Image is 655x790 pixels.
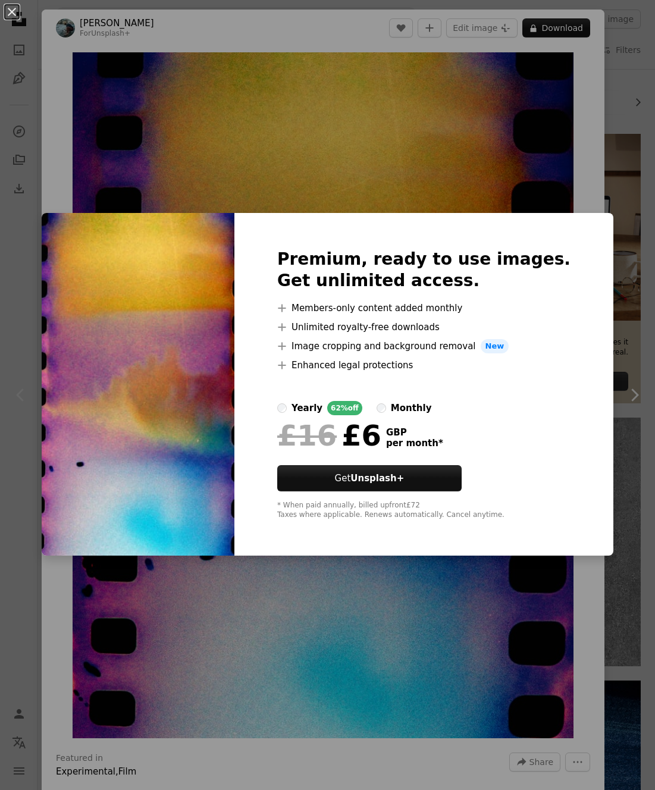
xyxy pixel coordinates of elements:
span: per month * [386,438,443,449]
div: * When paid annually, billed upfront £72 Taxes where applicable. Renews automatically. Cancel any... [277,501,571,520]
div: £6 [277,420,381,451]
li: Unlimited royalty-free downloads [277,320,571,334]
strong: Unsplash+ [350,473,404,484]
div: yearly [292,401,322,415]
button: GetUnsplash+ [277,465,462,491]
input: yearly62%off [277,403,287,413]
input: monthly [377,403,386,413]
span: New [481,339,509,353]
span: £16 [277,420,337,451]
li: Image cropping and background removal [277,339,571,353]
span: GBP [386,427,443,438]
h2: Premium, ready to use images. Get unlimited access. [277,249,571,291]
li: Members-only content added monthly [277,301,571,315]
li: Enhanced legal protections [277,358,571,372]
div: 62% off [327,401,362,415]
div: monthly [391,401,432,415]
img: premium_photo-1698585337543-4f1e98d923e2 [42,213,234,556]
